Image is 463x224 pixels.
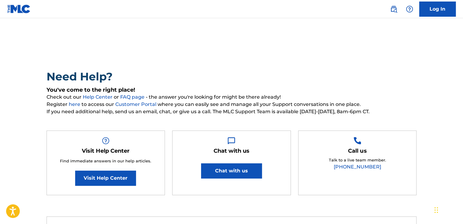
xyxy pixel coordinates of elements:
h2: Need Help? [47,70,417,83]
h5: Call us [348,148,367,154]
h5: You've come to the right place! [47,87,417,93]
a: Log In [419,2,456,17]
span: Check out our or - the answer you're looking for might be there already! [47,93,417,101]
a: FAQ page [120,94,146,100]
iframe: Chat Widget [433,195,463,224]
a: Visit Help Center [75,171,136,186]
a: Help Center [83,94,114,100]
span: Register to access our where you can easily see and manage all your Support conversations in one ... [47,101,417,108]
img: help [406,5,413,13]
img: Help Box Image [353,137,361,144]
p: Talk to a live team member. [329,157,386,163]
a: Public Search [388,3,400,15]
img: Help Box Image [228,137,235,144]
img: Help Box Image [102,137,110,144]
a: [PHONE_NUMBER] [334,164,381,170]
button: Chat with us [201,163,262,178]
div: Help [403,3,416,15]
img: search [390,5,397,13]
img: MLC Logo [7,5,31,13]
span: If you need additional help, send us an email, chat, or give us a call. The MLC Support Team is a... [47,108,417,115]
span: Find immediate answers in our help articles. [60,158,151,163]
div: Drag [434,201,438,219]
h5: Visit Help Center [82,148,130,154]
a: Customer Portal [115,101,158,107]
h5: Chat with us [214,148,249,154]
a: here [69,101,82,107]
